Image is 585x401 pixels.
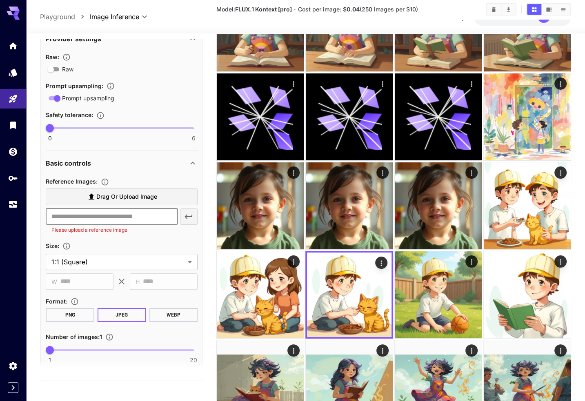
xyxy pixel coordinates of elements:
[46,188,198,205] label: Drag or upload image
[149,308,198,322] button: WEBP
[287,166,300,179] div: Actions
[40,12,75,22] a: Playground
[501,4,516,15] button: Download All
[217,251,304,338] img: Z
[375,257,387,269] div: Actions
[527,4,541,15] button: Show images in grid view
[235,6,292,13] b: FLUX.1 Kontext [pro]
[554,344,567,357] div: Actions
[136,277,140,286] span: H
[59,242,74,250] button: Adjust the dimensions of the generated image by specifying its width and height in pixels, or sel...
[307,253,391,337] img: 2Q==
[484,162,571,249] img: 9k=
[484,251,571,338] img: Z
[48,134,52,142] span: 0
[8,173,18,183] div: API Keys
[98,178,112,186] button: Upload a reference image to guide the result. This is needed for Image-to-Image or Inpainting. Su...
[51,226,172,234] p: Please upload a reference image
[294,4,296,14] p: ·
[8,94,18,104] div: Playground
[298,6,418,13] span: Cost per image: $ (250 images per $10)
[46,298,67,305] span: Format :
[8,146,18,157] div: Wallet
[51,277,57,286] span: W
[8,67,18,78] div: Models
[103,82,118,90] button: Enables automatic enhancement and expansion of the input prompt to improve generation quality and...
[465,78,478,90] div: Actions
[287,255,300,268] div: Actions
[287,78,300,90] div: Actions
[8,382,18,393] button: Expand sidebar
[8,199,18,210] div: Usage
[503,13,531,20] span: credits left
[465,344,478,357] div: Actions
[40,12,90,22] nav: breadcrumb
[67,297,82,306] button: Choose the file format for the output image.
[46,178,98,185] span: Reference Images :
[554,255,567,268] div: Actions
[46,53,59,60] span: Raw :
[484,73,571,160] img: 9k=
[542,4,556,15] button: Show images in video view
[102,333,117,341] button: Specify how many images to generate in a single request. Each image generation will be charged se...
[526,3,571,16] div: Show images in grid viewShow images in video viewShow images in list view
[376,166,389,179] div: Actions
[46,153,198,173] div: Basic controls
[8,361,18,371] div: Settings
[46,111,93,118] span: Safety tolerance :
[395,251,482,338] img: 9k=
[554,78,567,90] div: Actions
[465,255,478,268] div: Actions
[59,53,74,61] button: Controls the level of post-processing applied to generated images.
[190,356,197,364] span: 20
[98,308,146,322] button: JPEG
[486,3,516,16] div: Clear ImagesDownload All
[395,162,482,249] img: NulpREwwda6qV9TATsI4fDomTbCiOVJqvTuHQQ3+hg0r2beUyfdZZWSIWF5aLMLHwAY7Lt01c5ZZDdpR1KgfFVhkZXrklHYe1...
[217,162,304,249] img: NulpREwwda6qV9TATsI4fDomTbCiOVJqvTuHQQ3+hg0r2beUyfdZZWSIWF5aLMLHwAY7Lt01c5ZZDdpR1KgfFVhkZXrklHYe1...
[62,65,73,73] span: Raw
[482,13,503,20] span: $19.89
[287,344,300,357] div: Actions
[46,242,59,249] span: Size :
[46,158,91,168] p: Basic controls
[8,41,18,51] div: Home
[46,308,94,322] button: PNG
[487,4,501,15] button: Clear Images
[8,120,18,130] div: Library
[216,6,292,13] span: Model:
[51,257,185,267] span: 1:1 (Square)
[556,4,570,15] button: Show images in list view
[46,82,103,89] span: Prompt upsampling :
[96,192,157,202] span: Drag or upload image
[46,333,102,340] span: Number of images : 1
[306,162,393,249] img: Xa1cHh4X4WpWMIhgfy0nOqF1i+eab9ED8M5cD3Z2qoAAAAAA
[93,111,108,120] button: Controls the tolerance level for input and output content moderation. Lower values apply stricter...
[192,134,196,142] span: 6
[376,344,389,357] div: Actions
[465,166,478,179] div: Actions
[347,6,360,13] b: 0.04
[554,166,567,179] div: Actions
[376,78,389,90] div: Actions
[62,94,114,102] span: Prompt upsampling
[90,12,139,22] span: Image Inference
